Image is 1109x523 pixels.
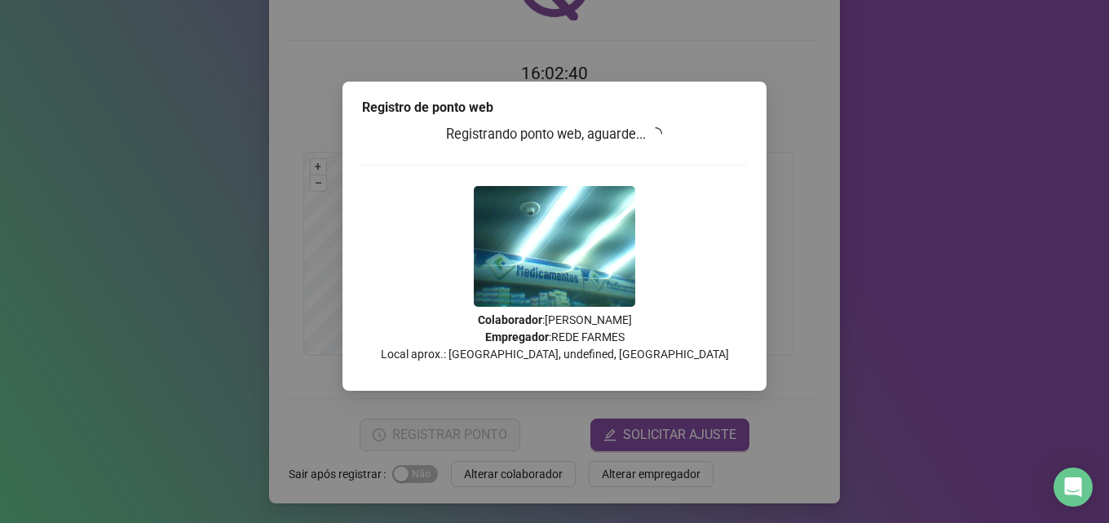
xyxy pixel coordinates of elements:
img: 9k= [474,186,635,307]
span: loading [649,127,662,140]
strong: Empregador [485,330,549,343]
div: Registro de ponto web [362,98,747,117]
strong: Colaborador [478,313,542,326]
h3: Registrando ponto web, aguarde... [362,124,747,145]
p: : [PERSON_NAME] : REDE FARMES Local aprox.: [GEOGRAPHIC_DATA], undefined, [GEOGRAPHIC_DATA] [362,312,747,363]
div: Open Intercom Messenger [1054,468,1093,507]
